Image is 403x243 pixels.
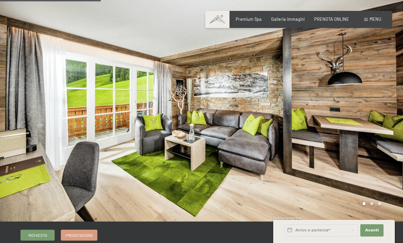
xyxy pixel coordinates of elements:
[65,232,93,238] span: Prenotazione
[28,232,47,238] span: Richiesta
[236,16,262,22] a: Premium Spa
[365,228,379,233] span: Avanti
[61,230,97,240] a: Prenotazione
[360,224,384,237] button: Avanti
[271,16,305,22] a: Galleria immagini
[273,216,301,220] span: Richiesta express
[314,16,349,22] a: PRENOTA ONLINE
[21,230,54,240] a: Richiesta
[370,16,381,22] span: Menu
